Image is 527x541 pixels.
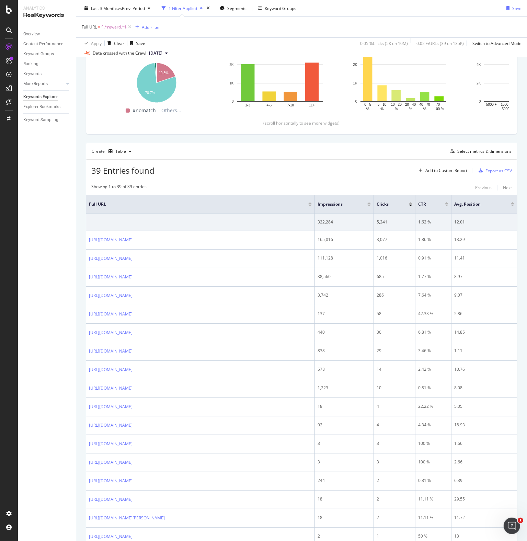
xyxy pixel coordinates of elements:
svg: A chart. [103,59,210,104]
div: 0.91 % [418,255,448,261]
div: 1.66 [454,440,514,447]
div: 10.76 [454,366,514,372]
div: 11.11 % [418,496,448,502]
a: [URL][DOMAIN_NAME] [89,422,133,429]
text: 1K [353,81,357,85]
div: Content Performance [23,41,63,48]
div: 2 [377,515,412,521]
div: 2.66 [454,459,514,465]
div: Switch to Advanced Mode [472,40,522,46]
div: 100 % [418,440,448,447]
span: CTR [418,201,435,207]
div: 0.81 % [418,477,448,484]
div: 14 [377,366,412,372]
div: Select metrics & dimensions [457,148,512,154]
span: Full URL [89,201,298,207]
div: 1 Filter Applied [169,5,197,11]
span: Segments [227,5,247,11]
text: 0 - 5 [364,103,371,106]
div: 1.11 [454,348,514,354]
a: Explorer Bookmarks [23,103,71,111]
a: [URL][DOMAIN_NAME] [89,366,133,373]
text: 1000 - [501,103,511,106]
text: 100 % [434,107,444,111]
div: 18 [318,403,371,410]
div: 18 [318,496,371,502]
div: 322,284 [318,219,371,225]
div: Add Filter [142,24,160,30]
div: 8.08 [454,385,514,391]
text: 0 [355,100,357,103]
div: 1 [377,533,412,539]
div: Data crossed with the Crawl [93,50,146,56]
button: Table [106,146,134,157]
div: Keyword Groups [23,50,54,58]
div: A chart. [226,43,333,112]
div: 2 [377,477,412,484]
div: 3.46 % [418,348,448,354]
span: 1 [518,518,523,523]
div: Keywords [23,70,42,78]
a: [URL][DOMAIN_NAME][PERSON_NAME] [89,515,165,521]
a: Content Performance [23,41,71,48]
div: 5,241 [377,219,412,225]
span: #nomatch [133,106,156,115]
div: 4 [377,403,412,410]
div: 8.97 [454,274,514,280]
span: = [98,24,100,30]
div: Apply [91,40,102,46]
div: 11.72 [454,515,514,521]
div: Clear [114,40,124,46]
div: 50 % [418,533,448,539]
div: 685 [377,274,412,280]
text: 1-3 [245,104,250,107]
div: 0.02 % URLs ( 39 on 135K ) [416,40,464,46]
button: [DATE] [146,49,171,57]
button: 1 Filter Applied [159,3,205,14]
div: 1.77 % [418,274,448,280]
div: A chart. [350,43,457,112]
div: 29 [377,348,412,354]
div: 38,560 [318,274,371,280]
a: [URL][DOMAIN_NAME] [89,533,133,540]
div: 30 [377,329,412,335]
div: 4 [377,422,412,428]
text: 0 [232,100,234,103]
button: Previous [475,184,492,192]
div: 1.62 % [418,219,448,225]
span: ^.*reward.*$ [101,22,127,32]
span: 2025 Aug. 22nd [149,50,162,56]
div: Showing 1 to 39 of 39 entries [91,184,147,192]
div: 18.93 [454,422,514,428]
div: 137 [318,311,371,317]
div: Keyword Groups [265,5,296,11]
span: Avg. Position [454,201,501,207]
a: Keyword Groups [23,50,71,58]
button: Export as CSV [476,165,512,176]
span: Full URL [82,24,97,30]
button: Last 3 MonthsvsPrev. Period [82,3,153,14]
text: 1K [229,81,234,85]
text: 4-6 [267,104,272,107]
div: Save [512,5,522,11]
text: 19.8% [159,71,168,75]
button: Segments [217,3,249,14]
div: 3 [377,459,412,465]
text: 10 - 20 [391,103,402,106]
button: Save [127,38,145,49]
div: 2 [318,533,371,539]
span: 39 Entries found [91,165,154,176]
div: Keyword Sampling [23,116,58,124]
text: % [409,107,412,111]
a: [URL][DOMAIN_NAME] [89,459,133,466]
div: 13.29 [454,237,514,243]
div: More Reports [23,80,48,88]
div: 244 [318,477,371,484]
div: Ranking [23,60,38,68]
div: 11.41 [454,255,514,261]
div: 578 [318,366,371,372]
text: 78.7% [145,91,155,95]
a: More Reports [23,80,64,88]
a: Overview [23,31,71,38]
iframe: Intercom live chat [504,518,520,534]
